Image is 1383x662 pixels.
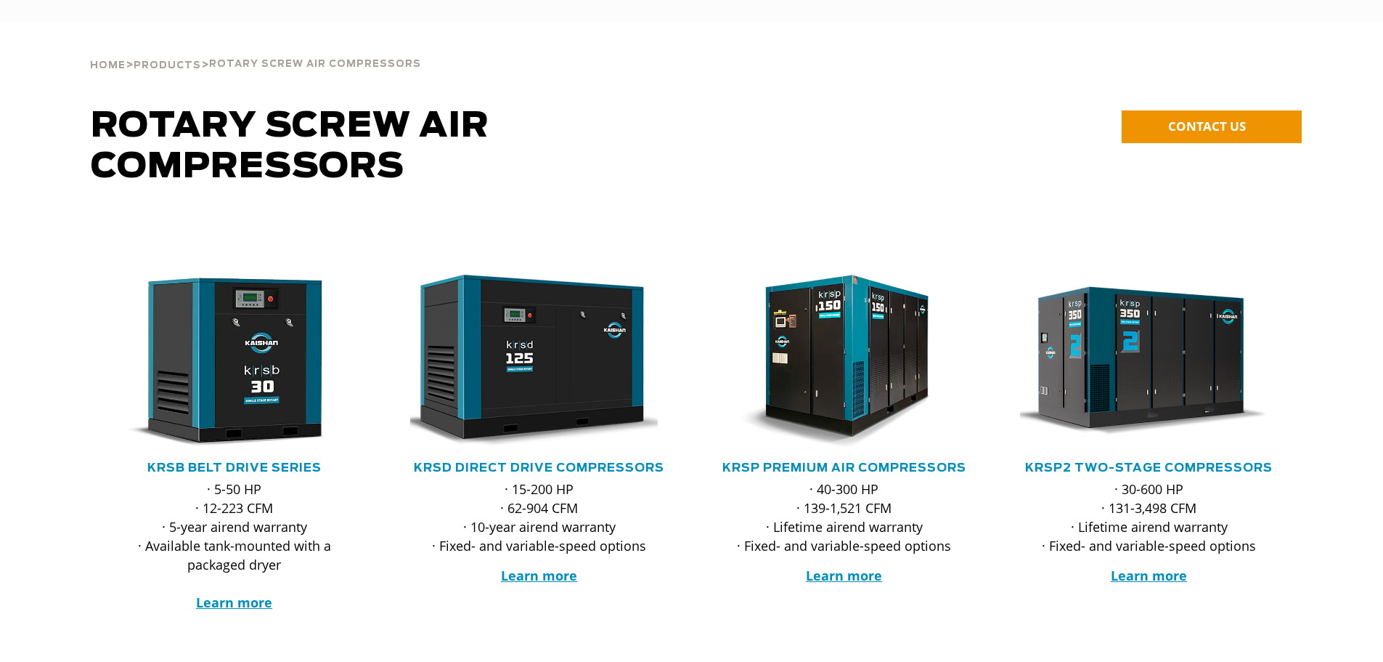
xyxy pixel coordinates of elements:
a: KRSD Direct Drive Compressors [414,462,664,474]
img: krsp150 [704,275,963,449]
div: > > [90,22,421,77]
span: Rotary Screw Air Compressors [209,60,421,69]
span: Rotary Screw Air Compressors [91,109,489,185]
a: KRSP2 Two-Stage Compressors [1025,462,1273,474]
a: Products [134,58,201,71]
a: KRSB Belt Drive Series [147,462,322,474]
div: krsb30 [105,275,364,449]
img: krsd125 [399,275,658,449]
span: Home [90,61,126,70]
a: Learn more [1111,567,1187,584]
a: CONTACT US [1122,110,1302,143]
div: krsp150 [715,275,974,449]
a: Learn more [196,594,272,611]
a: Learn more [806,567,882,584]
img: krsb30 [94,275,353,449]
a: Home [90,58,126,71]
img: krsp350 [1009,275,1268,449]
p: · 30-600 HP · 131-3,498 CFM · Lifetime airend warranty · Fixed- and variable-speed options [1020,480,1278,555]
span: Products [134,61,201,70]
span: CONTACT US [1168,118,1246,134]
a: Learn more [501,567,577,584]
div: krsd125 [410,275,669,449]
p: · 15-200 HP · 62-904 CFM · 10-year airend warranty · Fixed- and variable-speed options [410,480,669,555]
p: · 40-300 HP · 139-1,521 CFM · Lifetime airend warranty · Fixed- and variable-speed options [715,480,974,555]
a: KRSP Premium Air Compressors [722,462,966,474]
p: · 5-50 HP · 12-223 CFM · 5-year airend warranty · Available tank-mounted with a packaged dryer [105,480,364,612]
div: krsp350 [1020,275,1278,449]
